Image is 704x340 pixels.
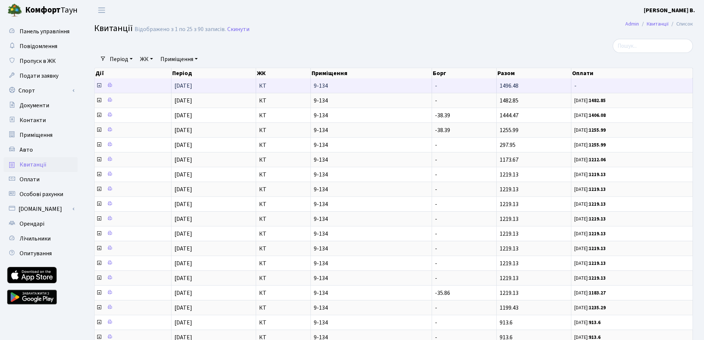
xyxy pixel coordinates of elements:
[589,201,606,208] b: 1219.13
[589,127,606,134] b: 1255.99
[574,290,606,296] small: [DATE]:
[174,126,192,134] span: [DATE]
[500,171,518,179] span: 1219.13
[435,82,437,90] span: -
[500,97,518,105] span: 1482.85
[20,190,63,198] span: Особові рахунки
[574,83,690,89] span: -
[435,111,450,119] span: -38.39
[435,304,437,312] span: -
[314,246,429,252] span: 9-134
[500,141,516,149] span: 297.95
[314,201,429,207] span: 9-134
[259,216,307,222] span: КТ
[4,172,78,187] a: Оплати
[500,274,518,282] span: 1219.13
[311,68,432,78] th: Приміщення
[574,127,606,134] small: [DATE]:
[314,172,429,178] span: 9-134
[174,245,192,253] span: [DATE]
[174,141,192,149] span: [DATE]
[574,260,606,267] small: [DATE]:
[314,320,429,326] span: 9-134
[4,24,78,39] a: Панель управління
[259,127,307,133] span: КТ
[314,112,429,118] span: 9-134
[589,319,601,326] b: 913.6
[174,82,192,90] span: [DATE]
[25,4,61,16] b: Комфорт
[174,319,192,327] span: [DATE]
[4,98,78,113] a: Документи
[20,101,49,110] span: Документи
[497,68,571,78] th: Разом
[574,319,601,326] small: [DATE]:
[574,156,606,163] small: [DATE]:
[20,161,47,169] span: Квитанції
[574,216,606,222] small: [DATE]:
[4,231,78,246] a: Лічильники
[500,289,518,297] span: 1219.13
[314,231,429,237] span: 9-134
[574,97,606,104] small: [DATE]:
[259,157,307,163] span: КТ
[259,142,307,148] span: КТ
[171,68,256,78] th: Період
[574,304,606,311] small: [DATE]:
[589,186,606,193] b: 1219.13
[174,185,192,193] span: [DATE]
[589,260,606,267] b: 1219.13
[314,157,429,163] span: 9-134
[314,275,429,281] span: 9-134
[500,156,518,164] span: 1173.67
[500,111,518,119] span: 1444.47
[500,126,518,134] span: 1255.99
[20,146,33,154] span: Авто
[574,142,606,148] small: [DATE]:
[4,246,78,261] a: Опитування
[435,141,437,149] span: -
[4,202,78,216] a: [DOMAIN_NAME]
[20,57,56,65] span: Пропуск в ЖК
[4,68,78,83] a: Подати заявку
[20,175,40,184] span: Оплати
[4,83,78,98] a: Спорт
[259,305,307,311] span: КТ
[20,42,57,50] span: Повідомлення
[4,142,78,157] a: Авто
[435,126,450,134] span: -38.39
[259,83,307,89] span: КТ
[259,290,307,296] span: КТ
[20,27,69,36] span: Панель управління
[20,220,44,228] span: Орендарі
[614,16,704,32] nav: breadcrumb
[174,289,192,297] span: [DATE]
[314,290,429,296] span: 9-134
[314,216,429,222] span: 9-134
[259,275,307,281] span: КТ
[669,20,693,28] li: Список
[4,216,78,231] a: Орендарі
[435,245,437,253] span: -
[7,3,22,18] img: logo.png
[314,142,429,148] span: 9-134
[647,20,669,28] a: Квитанції
[500,245,518,253] span: 1219.13
[174,171,192,179] span: [DATE]
[500,200,518,208] span: 1219.13
[174,259,192,267] span: [DATE]
[174,230,192,238] span: [DATE]
[20,131,52,139] span: Приміщення
[500,215,518,223] span: 1219.13
[174,156,192,164] span: [DATE]
[435,171,437,179] span: -
[314,305,429,311] span: 9-134
[625,20,639,28] a: Admin
[589,290,606,296] b: 1183.27
[174,97,192,105] span: [DATE]
[435,319,437,327] span: -
[259,260,307,266] span: КТ
[435,230,437,238] span: -
[500,259,518,267] span: 1219.13
[92,4,111,16] button: Переключити навігацію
